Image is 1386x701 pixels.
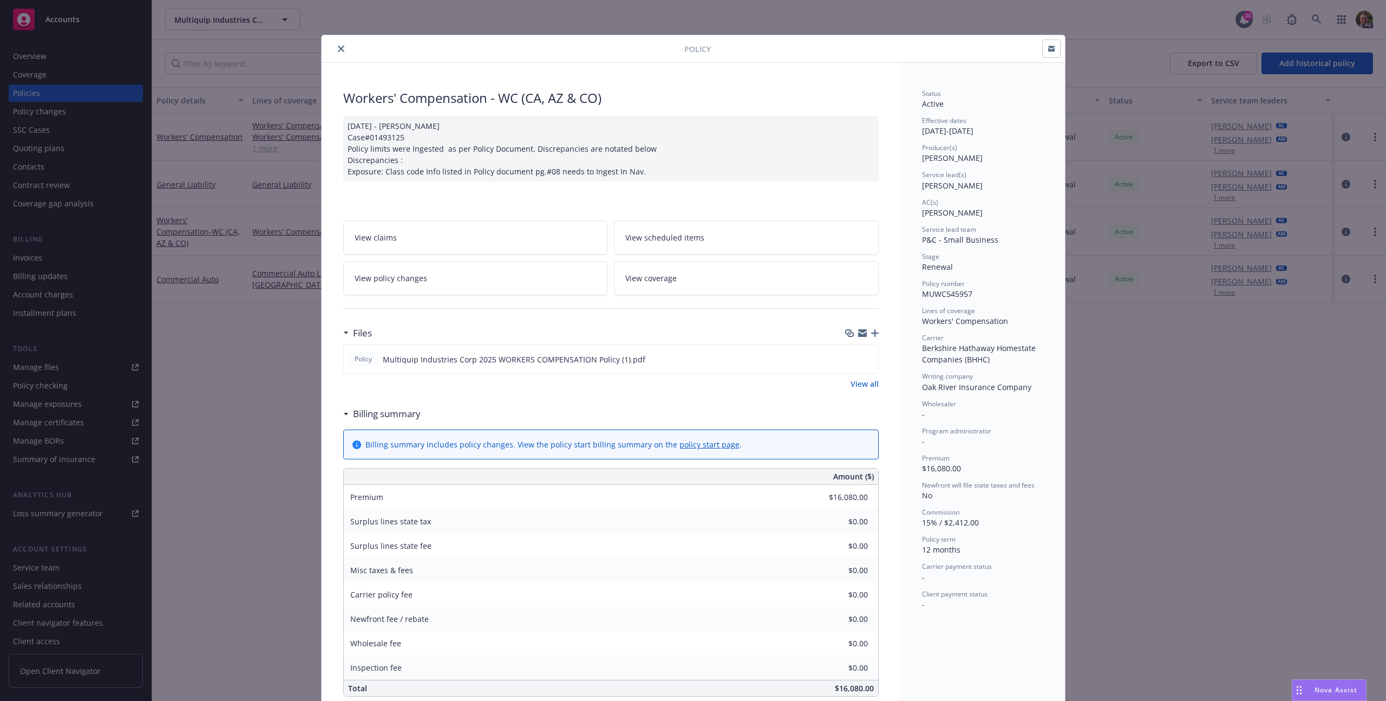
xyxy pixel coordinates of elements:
span: Carrier payment status [922,562,992,571]
span: Service lead team [922,225,976,234]
span: View policy changes [355,272,427,284]
span: Nova Assist [1315,685,1357,694]
span: Misc taxes & fees [350,565,413,575]
span: $16,080.00 [835,683,874,693]
span: AC(s) [922,198,938,207]
span: Surplus lines state tax [350,516,431,527]
div: Drag to move [1292,680,1306,700]
span: Surplus lines state fee [350,541,432,551]
span: Multiquip Industries Corp 2025 WORKERS COMPENSATION Policy (1).pdf [383,354,645,365]
h3: Files [353,326,372,340]
div: Billing summary [343,407,421,421]
span: View scheduled items [625,232,704,243]
span: - [922,599,925,609]
div: [DATE] - [PERSON_NAME] Case#01493125 Policy limits were Ingested as per Policy Document. Discrepa... [343,116,879,181]
span: Status [922,89,941,98]
a: policy start page [679,439,740,450]
input: 0.00 [804,660,874,676]
span: Premium [922,453,950,463]
span: Commission [922,508,959,517]
span: Renewal [922,262,953,272]
span: 12 months [922,544,960,555]
span: Inspection fee [350,663,402,673]
span: Total [348,683,367,693]
span: Policy term [922,535,956,544]
span: [PERSON_NAME] [922,207,983,218]
span: Effective dates [922,116,966,125]
span: No [922,490,932,501]
a: View policy changes [343,261,608,295]
span: - [922,436,925,446]
span: Workers' Compensation [922,316,1008,326]
span: Producer(s) [922,143,957,152]
button: Nova Assist [1292,679,1367,701]
span: [PERSON_NAME] [922,180,983,191]
span: Writing company [922,372,973,381]
div: Files [343,326,372,340]
span: - [922,409,925,419]
input: 0.00 [804,611,874,627]
span: P&C - Small Business [922,235,998,245]
button: download file [847,354,855,365]
button: close [335,42,348,55]
span: Service lead(s) [922,170,966,179]
span: Lines of coverage [922,306,975,315]
input: 0.00 [804,587,874,603]
span: MUWC545957 [922,289,972,299]
input: 0.00 [804,635,874,652]
span: Active [922,99,944,109]
span: Policy [684,43,711,55]
span: Premium [350,492,383,502]
div: Billing summary includes policy changes. View the policy start billing summary on the . [365,439,742,450]
input: 0.00 [804,538,874,554]
span: Berkshire Hathaway Homestate Companies (BHHC) [922,343,1038,365]
button: preview file [864,354,874,365]
span: Program administrator [922,426,991,436]
span: View coverage [625,272,677,284]
span: Amount ($) [833,471,874,482]
input: 0.00 [804,562,874,579]
a: View all [851,378,879,390]
span: Carrier [922,333,944,342]
span: Stage [922,252,939,261]
a: View claims [343,220,608,255]
span: Client payment status [922,589,988,599]
input: 0.00 [804,489,874,505]
span: View claims [355,232,397,243]
a: View coverage [614,261,879,295]
span: Newfront fee / rebate [350,614,429,624]
span: Policy number [922,279,965,288]
div: [DATE] - [DATE] [922,116,1043,137]
span: Oak River Insurance Company [922,382,1031,392]
span: Wholesaler [922,399,956,408]
span: Policy [352,354,374,364]
span: 15% / $2,412.00 [922,517,979,528]
h3: Billing summary [353,407,421,421]
div: Workers' Compensation - WC (CA, AZ & CO) [343,89,879,107]
span: $16,080.00 [922,463,961,473]
input: 0.00 [804,514,874,530]
span: Carrier policy fee [350,589,413,600]
a: View scheduled items [614,220,879,255]
span: - [922,572,925,582]
span: Newfront will file state taxes and fees [922,481,1035,490]
span: Wholesale fee [350,638,401,648]
span: [PERSON_NAME] [922,153,983,163]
